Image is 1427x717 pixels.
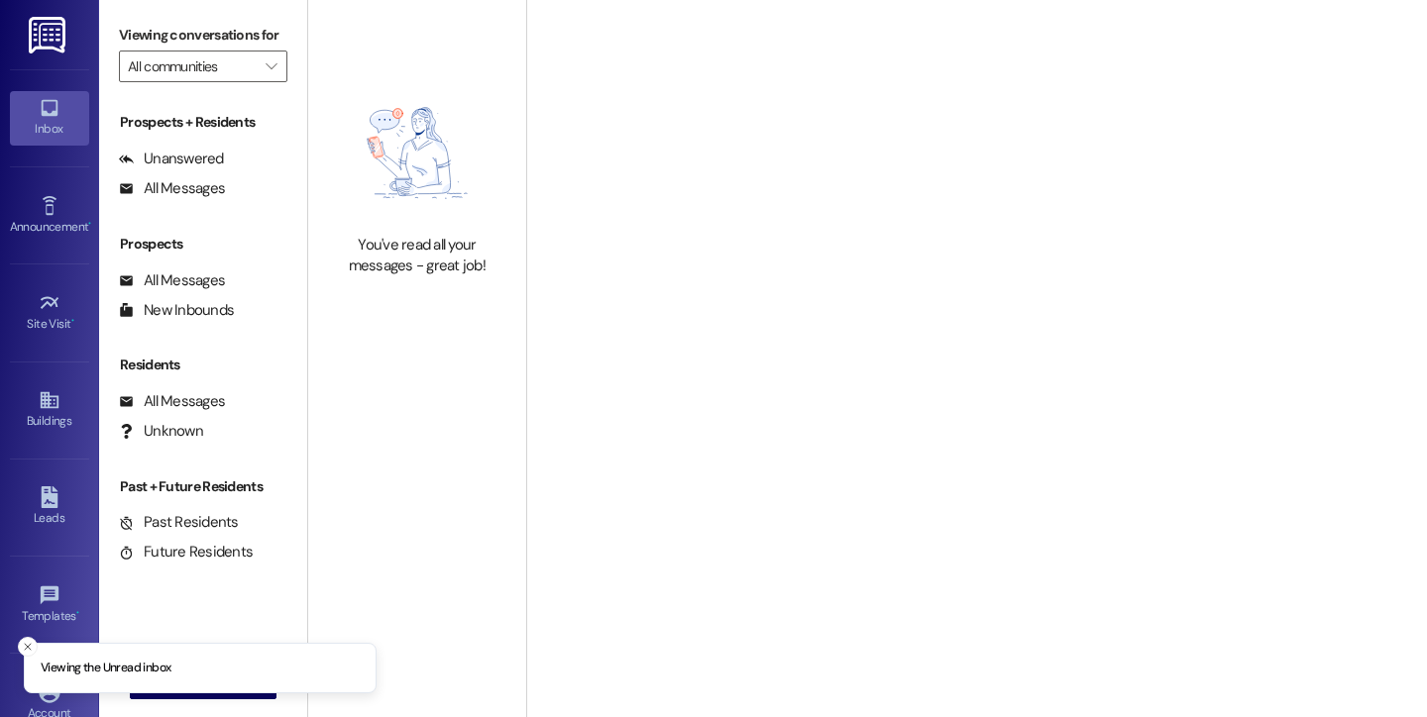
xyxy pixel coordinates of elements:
div: All Messages [119,391,225,412]
a: Inbox [10,91,89,145]
span: • [71,314,74,328]
span: • [76,606,79,620]
label: Viewing conversations for [119,20,287,51]
div: Prospects [99,234,307,255]
div: Past + Future Residents [99,476,307,497]
div: Unknown [119,421,203,442]
img: empty-state [330,81,504,225]
div: All Messages [119,178,225,199]
button: Close toast [18,637,38,657]
input: All communities [128,51,256,82]
div: New Inbounds [119,300,234,321]
a: Site Visit • [10,286,89,340]
div: Future Residents [119,542,253,563]
a: Templates • [10,578,89,632]
div: All Messages [119,270,225,291]
img: ResiDesk Logo [29,17,69,53]
div: Residents [99,355,307,375]
i:  [266,58,276,74]
div: You've read all your messages - great job! [330,235,504,277]
p: Viewing the Unread inbox [41,660,170,677]
div: Unanswered [119,149,224,169]
div: Prospects + Residents [99,112,307,133]
span: • [88,217,91,231]
a: Leads [10,480,89,534]
a: Buildings [10,383,89,437]
div: Past Residents [119,512,239,533]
